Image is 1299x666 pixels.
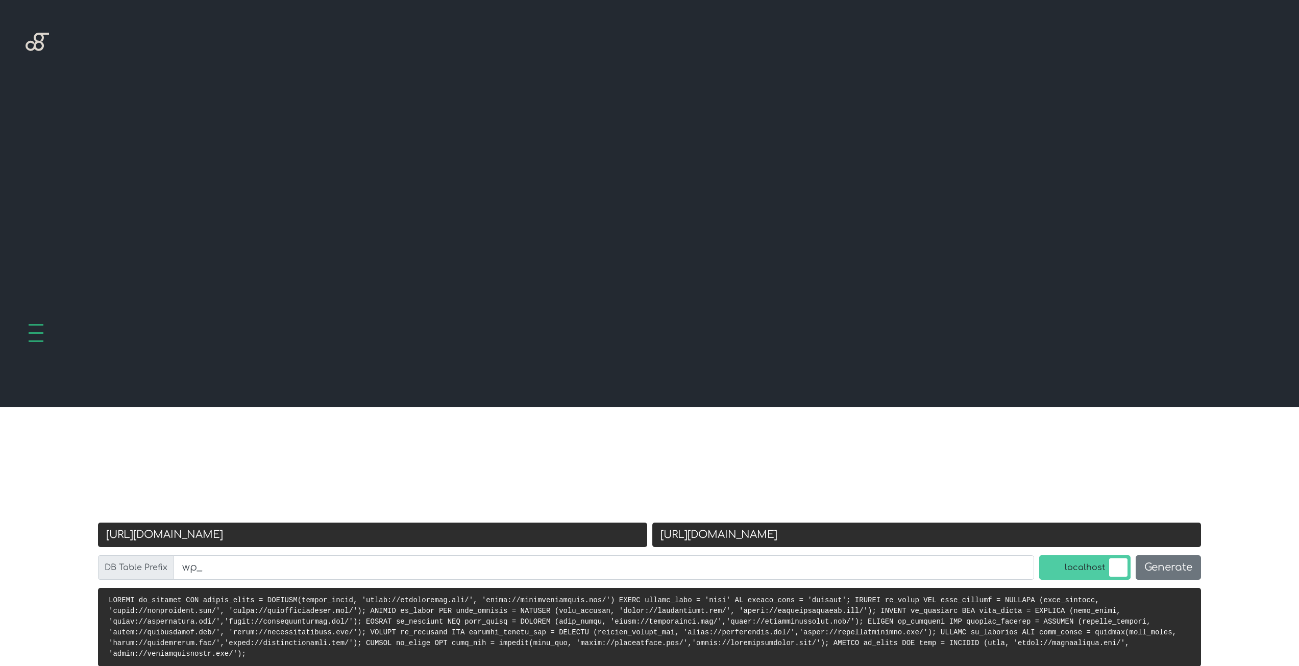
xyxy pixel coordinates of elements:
button: Generate [1136,555,1201,580]
input: New URL [652,523,1202,547]
img: Blackgate [26,33,49,109]
code: LOREMI do_sitamet CON adipis_elits = DOEIUSM(tempor_incid, 'utlab://etdoloremag.ali/', 'enima://m... [109,596,1177,658]
label: DB Table Prefix [98,555,174,580]
input: Old URL [98,523,647,547]
label: localhost [1039,555,1131,580]
input: wp_ [174,555,1034,580]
